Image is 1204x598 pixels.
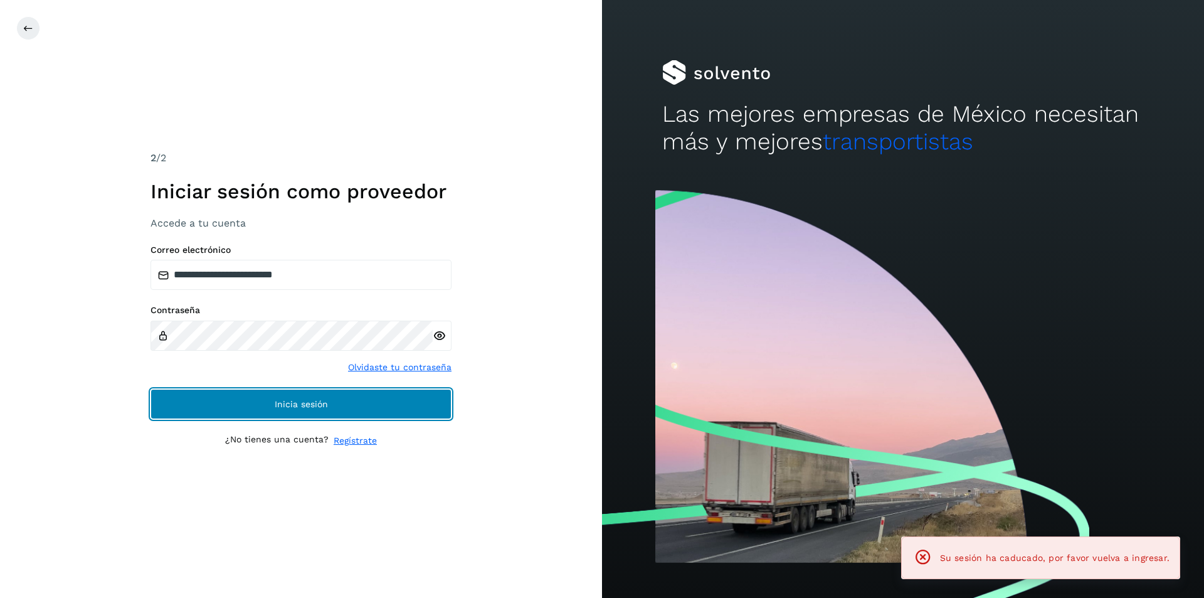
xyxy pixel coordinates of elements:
[348,361,451,374] a: Olvidaste tu contraseña
[150,151,451,166] div: /2
[150,179,451,203] h1: Iniciar sesión como proveedor
[150,152,156,164] span: 2
[150,389,451,419] button: Inicia sesión
[662,100,1144,156] h2: Las mejores empresas de México necesitan más y mejores
[334,434,377,447] a: Regístrate
[150,217,451,229] h3: Accede a tu cuenta
[225,434,329,447] p: ¿No tienes una cuenta?
[823,128,973,155] span: transportistas
[150,245,451,255] label: Correo electrónico
[940,553,1170,563] span: Su sesión ha caducado, por favor vuelva a ingresar.
[275,400,328,408] span: Inicia sesión
[150,305,451,316] label: Contraseña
